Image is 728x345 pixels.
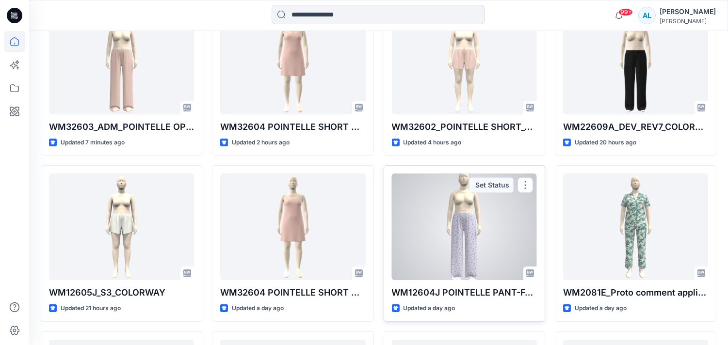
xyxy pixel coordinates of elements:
p: Updated 4 hours ago [404,138,462,148]
p: WM32604 POINTELLE SHORT CHEMISE_COLORWAY_REV1 [220,120,365,134]
p: WM32604 POINTELLE SHORT CHEMISE_COLORWAY [220,286,365,299]
p: Updated 21 hours ago [61,303,121,314]
p: WM2081E_Proto comment applied pattern_REV4 [563,286,708,299]
a: WM32604 POINTELLE SHORT CHEMISE_COLORWAY_REV1 [220,8,365,114]
p: Updated a day ago [232,303,284,314]
p: Updated a day ago [404,303,455,314]
a: WM32602_POINTELLE SHORT_COLORWAY [392,8,537,114]
p: Updated 2 hours ago [232,138,290,148]
a: WM32603_ADM_POINTELLE OPEN PANT_COLORWAY [49,8,194,114]
a: WM12604J POINTELLE PANT-FAUX FLY & BUTTONS + PICOT_COLORWAY [392,173,537,280]
p: Updated 20 hours ago [575,138,636,148]
p: Updated a day ago [575,303,627,314]
span: 99+ [618,8,633,16]
a: WM2081E_Proto comment applied pattern_REV4 [563,173,708,280]
p: Updated 7 minutes ago [61,138,125,148]
a: WM12605J_S3_COLORWAY [49,173,194,280]
div: AL [638,7,656,24]
p: WM32603_ADM_POINTELLE OPEN PANT_COLORWAY [49,120,194,134]
p: WM22609A_DEV_REV7_COLORWAY [563,120,708,134]
a: WM32604 POINTELLE SHORT CHEMISE_COLORWAY [220,173,365,280]
div: [PERSON_NAME] [660,6,716,17]
p: WM32602_POINTELLE SHORT_COLORWAY [392,120,537,134]
p: WM12605J_S3_COLORWAY [49,286,194,299]
div: [PERSON_NAME] [660,17,716,25]
p: WM12604J POINTELLE PANT-FAUX FLY & BUTTONS + PICOT_COLORWAY [392,286,537,299]
a: WM22609A_DEV_REV7_COLORWAY [563,8,708,114]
